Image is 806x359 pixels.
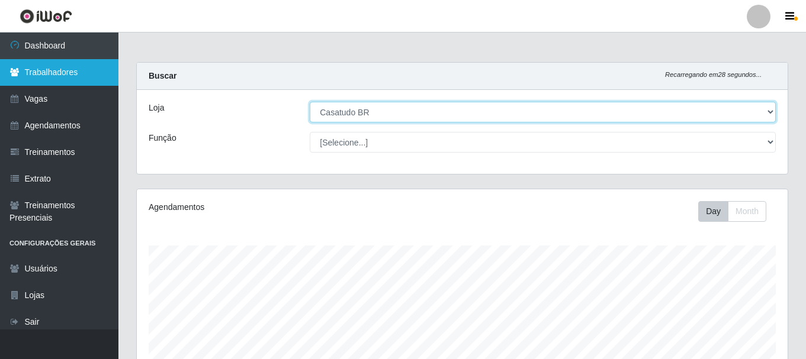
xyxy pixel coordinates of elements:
label: Função [149,132,176,144]
img: CoreUI Logo [20,9,72,24]
i: Recarregando em 28 segundos... [665,71,762,78]
button: Month [728,201,766,222]
div: First group [698,201,766,222]
label: Loja [149,102,164,114]
div: Toolbar with button groups [698,201,776,222]
button: Day [698,201,728,222]
div: Agendamentos [149,201,400,214]
strong: Buscar [149,71,176,80]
